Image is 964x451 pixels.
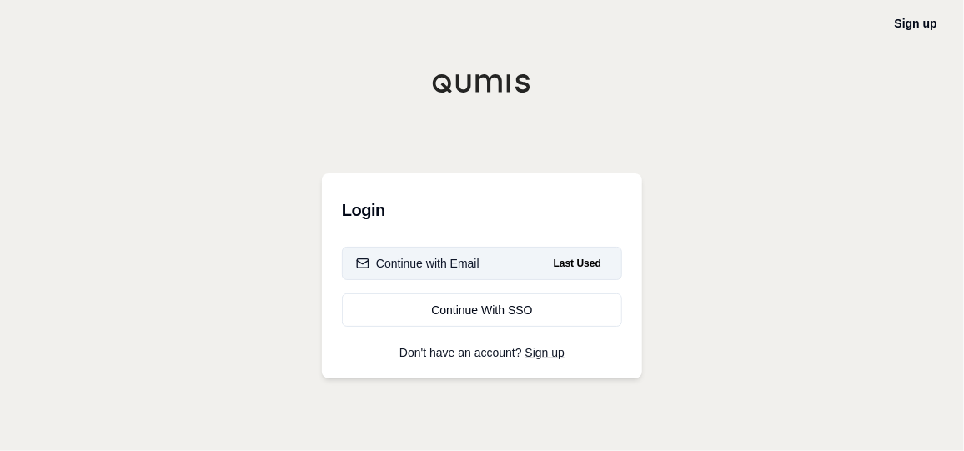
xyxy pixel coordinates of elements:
[342,247,622,280] button: Continue with EmailLast Used
[895,17,937,30] a: Sign up
[525,346,565,359] a: Sign up
[342,347,622,358] p: Don't have an account?
[342,293,622,327] a: Continue With SSO
[432,73,532,93] img: Qumis
[342,193,622,227] h3: Login
[356,255,479,272] div: Continue with Email
[547,253,608,273] span: Last Used
[356,302,608,318] div: Continue With SSO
